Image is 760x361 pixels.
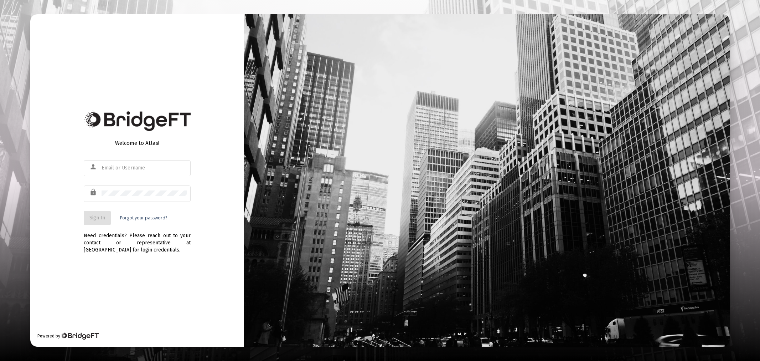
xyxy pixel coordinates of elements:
[84,225,191,254] div: Need credentials? Please reach out to your contact or representative at [GEOGRAPHIC_DATA] for log...
[120,214,167,222] a: Forgot your password?
[89,163,98,171] mat-icon: person
[102,165,187,171] input: Email or Username
[89,188,98,197] mat-icon: lock
[61,332,98,340] img: Bridge Financial Technology Logo
[37,332,98,340] div: Powered by
[89,215,105,221] span: Sign In
[84,139,191,147] div: Welcome to Atlas!
[84,111,191,131] img: Bridge Financial Technology Logo
[84,211,111,225] button: Sign In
